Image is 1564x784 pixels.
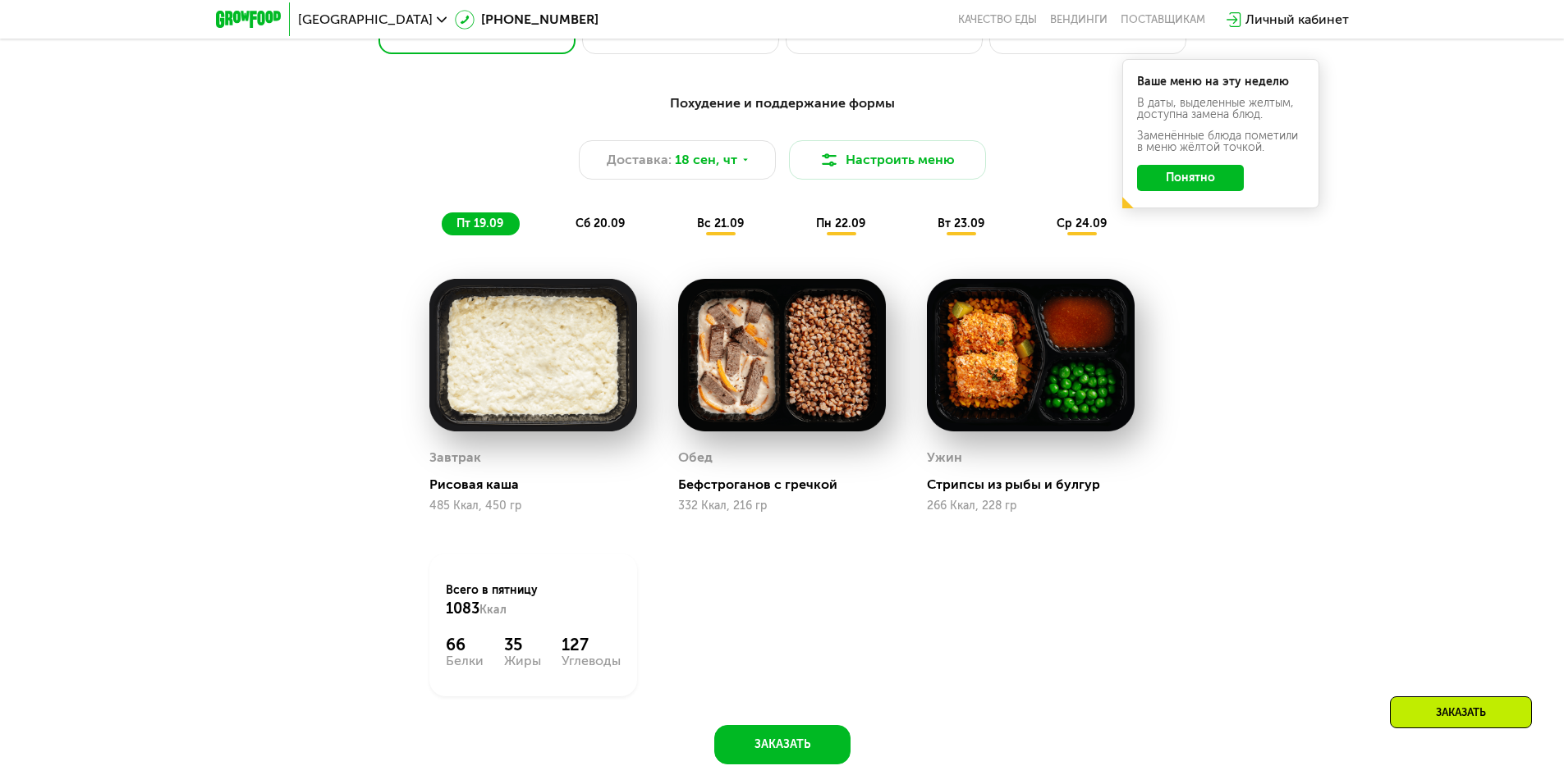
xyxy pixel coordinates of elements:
[1390,696,1532,728] div: Заказать
[958,13,1037,26] a: Качество еды
[1121,13,1205,26] div: поставщикам
[789,140,986,180] button: Настроить меню
[446,582,621,618] div: Всего в пятницу
[1245,10,1349,30] div: Личный кабинет
[675,150,737,170] span: 18 сен, чт
[504,635,541,654] div: 35
[446,635,484,654] div: 66
[816,217,865,230] span: пн 22.09
[1137,98,1305,121] div: В даты, выделенные желтым, доступна замена блюд.
[697,217,744,230] span: вс 21.09
[1137,165,1244,191] button: Понятно
[678,476,899,493] div: Бефстроганов с гречкой
[429,476,650,493] div: Рисовая каша
[446,599,479,618] span: 1083
[678,445,713,470] div: Обед
[714,725,851,764] button: Заказать
[1057,217,1107,230] span: ср 24.09
[938,217,984,230] span: вт 23.09
[298,13,433,26] span: [GEOGRAPHIC_DATA]
[1137,130,1305,153] div: Заменённые блюда пометили в меню жёлтой точкой.
[576,217,625,230] span: сб 20.09
[1137,76,1305,88] div: Ваше меню на эту неделю
[479,603,507,617] span: Ккал
[607,150,672,170] span: Доставка:
[455,10,599,30] a: [PHONE_NUMBER]
[504,654,541,668] div: Жиры
[1050,13,1108,26] a: Вендинги
[446,654,484,668] div: Белки
[678,499,886,513] div: 332 Ккал, 216 гр
[296,93,1268,114] div: Похудение и поддержание формы
[927,476,1148,493] div: Стрипсы из рыбы и булгур
[927,445,962,470] div: Ужин
[562,654,621,668] div: Углеводы
[562,635,621,654] div: 127
[429,499,637,513] div: 485 Ккал, 450 гр
[927,499,1135,513] div: 266 Ккал, 228 гр
[429,445,481,470] div: Завтрак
